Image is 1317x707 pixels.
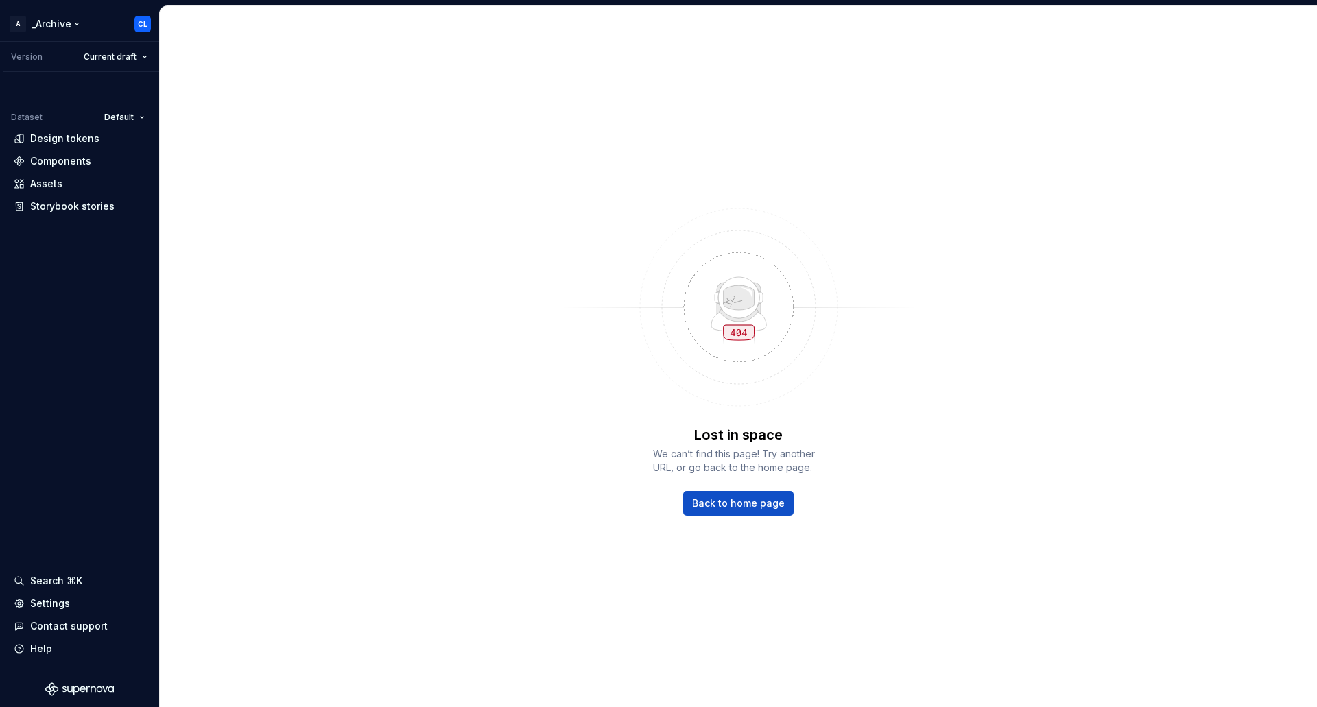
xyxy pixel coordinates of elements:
[30,574,82,588] div: Search ⌘K
[78,47,154,67] button: Current draft
[8,615,151,637] button: Contact support
[8,173,151,195] a: Assets
[683,491,794,516] a: Back to home page
[30,132,99,145] div: Design tokens
[84,51,137,62] span: Current draft
[30,597,70,610] div: Settings
[32,17,71,31] div: _Archive
[11,51,43,62] div: Version
[30,154,91,168] div: Components
[8,570,151,592] button: Search ⌘K
[10,16,26,32] div: A
[98,108,151,127] button: Default
[8,128,151,149] a: Design tokens
[30,200,115,213] div: Storybook stories
[692,496,785,510] span: Back to home page
[138,19,147,29] div: CL
[8,592,151,614] a: Settings
[11,112,43,123] div: Dataset
[8,150,151,172] a: Components
[104,112,134,123] span: Default
[3,9,156,38] button: A_ArchiveCL
[8,195,151,217] a: Storybook stories
[30,177,62,191] div: Assets
[30,619,108,633] div: Contact support
[45,682,114,696] svg: Supernova Logo
[653,447,824,475] span: We can’t find this page! Try another URL, or go back to the home page.
[8,638,151,660] button: Help
[30,642,52,656] div: Help
[694,425,783,444] p: Lost in space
